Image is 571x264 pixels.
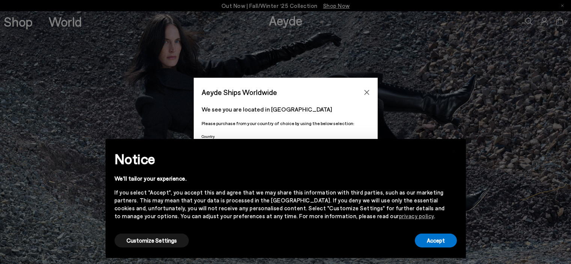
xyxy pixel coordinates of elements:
p: We see you are located in [GEOGRAPHIC_DATA] [202,105,370,114]
button: Customize Settings [115,234,189,247]
button: Close this notice [445,141,463,159]
h2: Notice [115,149,445,169]
p: Please purchase from your country of choice by using the below selection: [202,120,370,127]
button: Close [361,87,372,98]
div: We'll tailor your experience. [115,175,445,183]
span: × [451,145,456,155]
span: Aeyde Ships Worldwide [202,86,277,99]
a: privacy policy [399,213,434,219]
div: If you select "Accept", you accept this and agree that we may share this information with third p... [115,189,445,220]
button: Accept [415,234,457,247]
